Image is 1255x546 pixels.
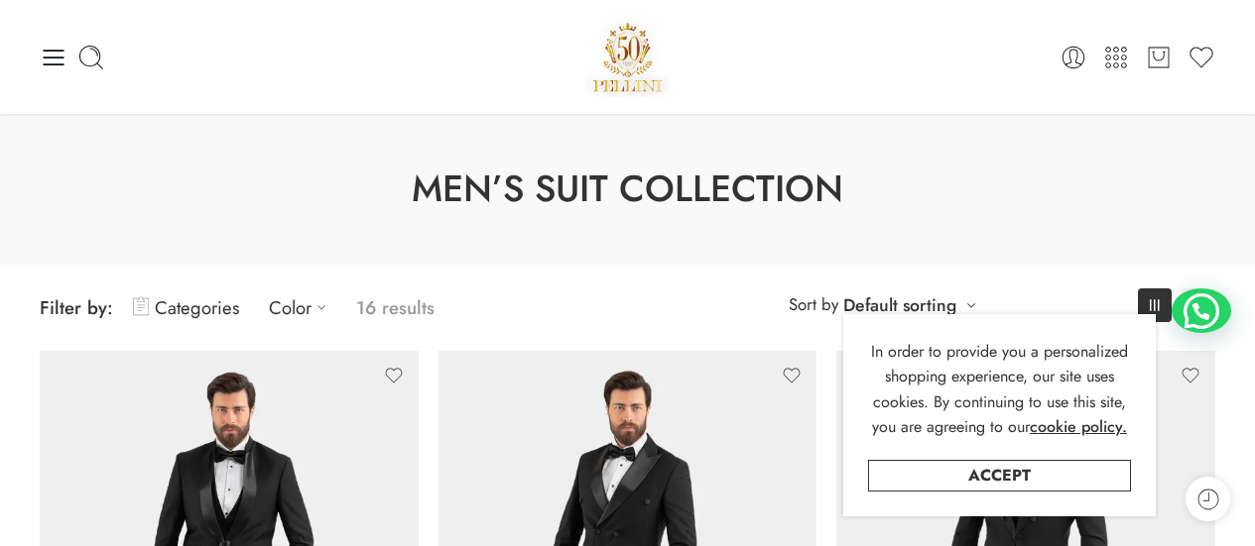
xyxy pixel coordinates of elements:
[843,291,956,319] a: Default sorting
[868,460,1131,491] a: Accept
[1060,44,1087,71] a: Login / Register
[50,164,1205,215] h1: Men’s Suit Collection
[356,284,435,331] p: 16 results
[133,284,239,331] a: Categories
[1188,44,1215,71] a: Wishlist
[269,284,336,331] a: Color
[585,15,671,99] img: Pellini
[1030,414,1127,440] a: cookie policy.
[789,288,838,321] span: Sort by
[40,294,113,321] span: Filter by:
[1145,44,1173,71] a: Cart
[871,340,1128,439] span: In order to provide you a personalized shopping experience, our site uses cookies. By continuing ...
[585,15,671,99] a: Pellini -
